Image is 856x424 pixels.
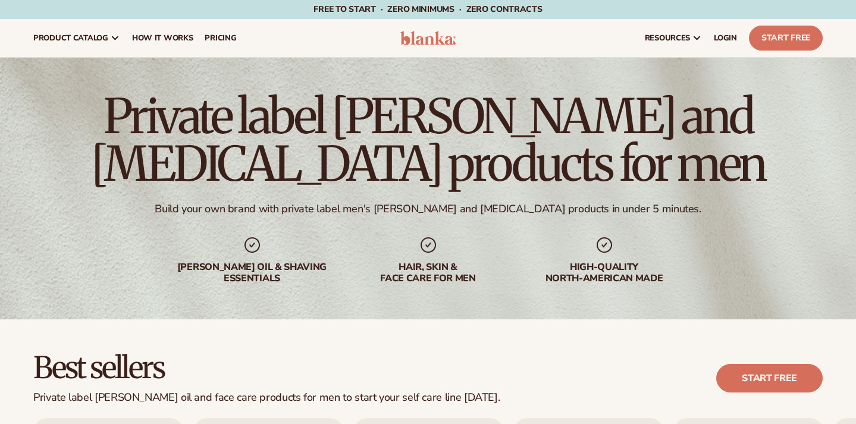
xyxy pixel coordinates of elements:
[176,262,328,284] div: [PERSON_NAME] oil & shaving essentials
[708,19,743,57] a: LOGIN
[749,26,823,51] a: Start Free
[352,262,504,284] div: hair, skin & face care for men
[132,33,193,43] span: How It Works
[639,19,708,57] a: resources
[33,93,823,188] h1: Private label [PERSON_NAME] and [MEDICAL_DATA] products for men
[400,31,456,45] img: logo
[126,19,199,57] a: How It Works
[155,202,701,216] div: Build your own brand with private label men's [PERSON_NAME] and [MEDICAL_DATA] products in under ...
[716,364,823,392] a: Start free
[714,33,737,43] span: LOGIN
[199,19,242,57] a: pricing
[27,19,126,57] a: product catalog
[33,353,500,384] h2: Best sellers
[313,4,542,15] span: Free to start · ZERO minimums · ZERO contracts
[205,33,236,43] span: pricing
[645,33,690,43] span: resources
[33,33,108,43] span: product catalog
[33,391,500,404] div: Private label [PERSON_NAME] oil and face care products for men to start your self care line [DATE].
[528,262,681,284] div: High-quality North-american made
